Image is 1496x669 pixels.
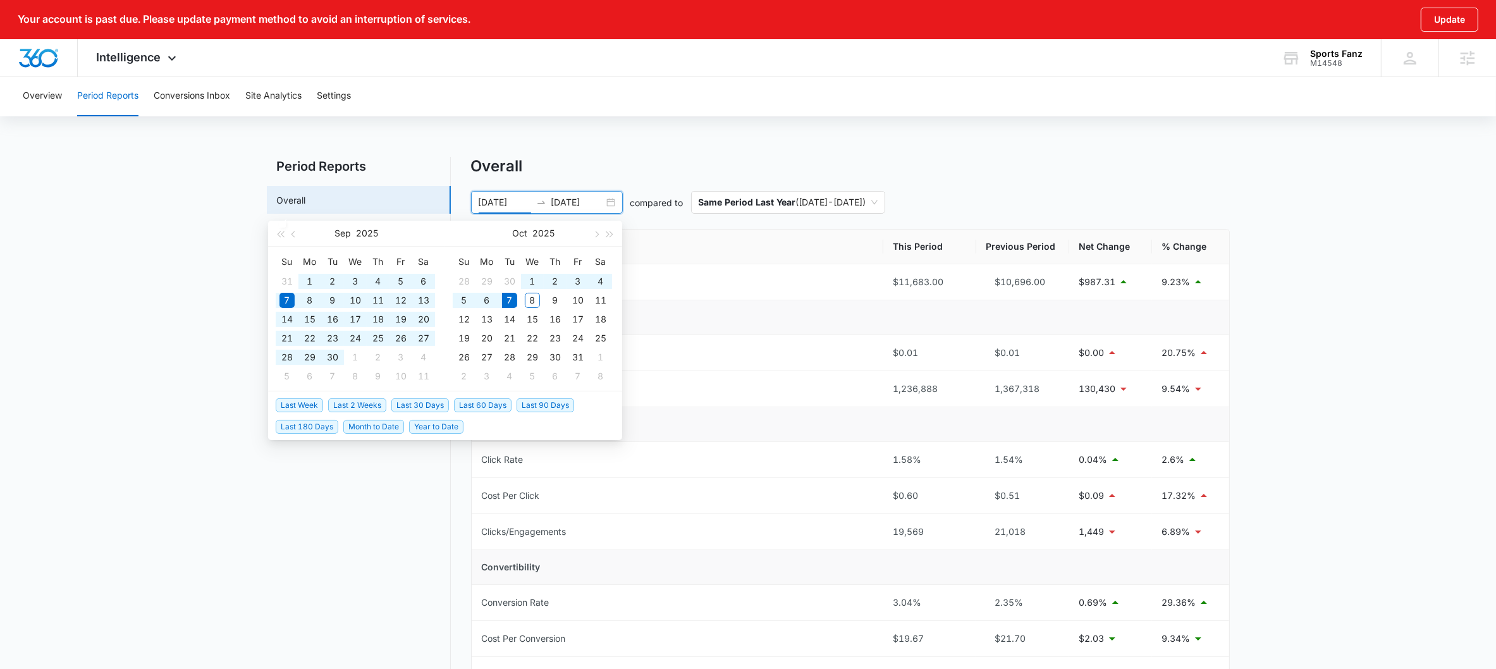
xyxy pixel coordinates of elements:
p: 2.6% [1162,453,1185,467]
th: % Change [1152,230,1229,264]
a: Overall [277,193,306,207]
button: Oct [513,221,528,246]
td: 2025-11-01 [589,348,612,367]
td: 2025-09-04 [367,272,389,291]
span: ( [DATE] - [DATE] ) [699,192,878,213]
div: $0.01 [986,346,1059,360]
h1: Overall [471,157,523,176]
td: 2025-09-09 [321,291,344,310]
div: 9 [325,293,340,308]
button: 2025 [357,221,379,246]
div: Cost Per Conversion [482,632,566,646]
span: Intelligence [97,51,161,64]
td: 2025-10-10 [389,367,412,386]
div: 1.54% [986,453,1059,467]
div: 16 [325,312,340,327]
th: Metric [472,230,883,264]
td: 2025-11-08 [589,367,612,386]
div: Conversion Rate [482,596,549,610]
div: 5 [525,369,540,384]
div: 28 [457,274,472,289]
div: 8 [302,293,317,308]
td: 2025-09-24 [344,329,367,348]
p: 0.04% [1079,453,1108,467]
th: Su [453,252,475,272]
td: 2025-10-25 [589,329,612,348]
p: $2.03 [1079,632,1105,646]
button: Sep [335,221,352,246]
td: 2025-09-19 [389,310,412,329]
p: 130,430 [1079,382,1116,396]
th: This Period [883,230,976,264]
th: Sa [589,252,612,272]
div: 1.58% [893,453,966,467]
span: Last 2 Weeks [328,398,386,412]
p: 0.69% [1079,596,1108,610]
div: 14 [502,312,517,327]
td: 2025-10-06 [298,367,321,386]
th: Tu [321,252,344,272]
td: 2025-08-31 [276,272,298,291]
td: 2025-10-13 [475,310,498,329]
p: 9.23% [1162,275,1191,289]
td: 2025-11-04 [498,367,521,386]
td: 2025-09-11 [367,291,389,310]
td: 2025-09-26 [389,329,412,348]
div: 9 [371,369,386,384]
td: 2025-09-17 [344,310,367,329]
div: $21.70 [986,632,1059,646]
div: 8 [593,369,608,384]
td: 2025-10-30 [544,348,567,367]
div: 5 [457,293,472,308]
td: 2025-10-11 [412,367,435,386]
td: 2025-10-26 [453,348,475,367]
td: 2025-10-07 [321,367,344,386]
div: 18 [371,312,386,327]
div: 27 [416,331,431,346]
td: 2025-09-29 [298,348,321,367]
div: 21 [502,331,517,346]
p: 9.34% [1162,632,1191,646]
div: 6 [302,369,317,384]
div: 2 [457,369,472,384]
td: 2025-10-05 [276,367,298,386]
div: 2 [371,350,386,365]
th: We [521,252,544,272]
div: 10 [393,369,408,384]
td: 2025-10-04 [589,272,612,291]
div: 7 [570,369,586,384]
div: 19 [393,312,408,327]
div: $0.60 [893,489,966,503]
div: 4 [593,274,608,289]
div: 7 [502,293,517,308]
td: 2025-09-16 [321,310,344,329]
th: Previous Period [976,230,1069,264]
td: 2025-10-08 [521,291,544,310]
span: Last 180 Days [276,420,338,434]
th: Th [544,252,567,272]
p: 6.89% [1162,525,1191,539]
td: 2025-11-07 [567,367,589,386]
td: 2025-10-01 [344,348,367,367]
span: Last 60 Days [454,398,512,412]
td: 2025-10-10 [567,291,589,310]
div: 11 [416,369,431,384]
div: 25 [593,331,608,346]
td: 2025-09-27 [412,329,435,348]
td: 2025-09-28 [276,348,298,367]
div: 30 [548,350,563,365]
div: 24 [570,331,586,346]
td: 2025-10-20 [475,329,498,348]
p: 17.32% [1162,489,1196,503]
td: 2025-10-17 [567,310,589,329]
th: We [344,252,367,272]
p: Your account is past due. Please update payment method to avoid an interruption of services. [18,13,470,25]
td: 2025-09-12 [389,291,412,310]
p: 9.54% [1162,382,1191,396]
th: Fr [567,252,589,272]
button: Conversions Inbox [154,76,230,116]
div: 4 [416,350,431,365]
td: 2025-10-03 [567,272,589,291]
td: 2025-10-31 [567,348,589,367]
div: 21 [279,331,295,346]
